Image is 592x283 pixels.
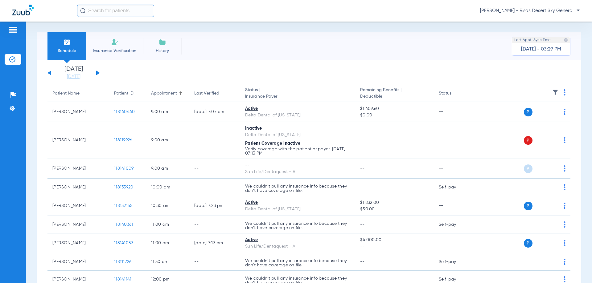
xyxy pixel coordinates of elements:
td: [PERSON_NAME] [47,253,109,271]
td: 9:00 AM [146,159,189,179]
div: Active [245,200,350,206]
td: [PERSON_NAME] [47,122,109,159]
td: 9:00 AM [146,122,189,159]
div: Last Verified [194,90,235,97]
span: 118141053 [114,241,133,245]
img: group-dot-blue.svg [564,89,565,95]
p: We couldn’t pull any insurance info because they don’t have coverage on file. [245,184,350,193]
div: -- [245,162,350,169]
td: [PERSON_NAME] [47,102,109,122]
td: 11:30 AM [146,253,189,271]
td: 11:00 AM [146,216,189,233]
td: [PERSON_NAME] [47,233,109,253]
img: last sync help info [564,38,568,42]
img: group-dot-blue.svg [564,221,565,228]
span: $1,832.00 [360,200,429,206]
span: P [524,202,532,210]
th: Status | [240,85,355,102]
td: [PERSON_NAME] [47,196,109,216]
span: Schedule [52,48,81,54]
img: group-dot-blue.svg [564,240,565,246]
span: 118140361 [114,222,133,227]
span: Deductible [360,93,429,100]
div: Sun Life/Dentaquest - AI [245,169,350,175]
img: group-dot-blue.svg [564,137,565,143]
td: Self-pay [434,253,475,271]
td: -- [434,102,475,122]
span: -- [360,243,429,250]
span: -- [360,260,365,264]
span: -- [360,222,365,227]
img: group-dot-blue.svg [564,184,565,190]
td: 10:30 AM [146,196,189,216]
td: [PERSON_NAME] [47,179,109,196]
div: Active [245,106,350,112]
td: -- [434,233,475,253]
img: filter.svg [552,89,558,95]
span: -- [360,166,365,171]
span: $0.00 [360,112,429,119]
img: hamburger-icon [8,26,18,34]
span: -- [360,185,365,189]
div: Delta Dental of [US_STATE] [245,112,350,119]
td: [DATE] 7:23 PM [189,196,240,216]
span: P [524,108,532,116]
span: $50.00 [360,206,429,212]
td: -- [434,196,475,216]
div: Last Verified [194,90,219,97]
div: Appointment [151,90,184,97]
td: -- [189,216,240,233]
span: -- [360,138,365,142]
div: Sun Life/Dentaquest - AI [245,243,350,250]
span: Insurance Verification [91,48,138,54]
td: -- [434,122,475,159]
span: [DATE] - 03:29 PM [521,46,561,52]
img: History [159,38,166,46]
td: Self-pay [434,216,475,233]
span: 118140440 [114,110,135,114]
span: P [524,239,532,248]
span: Patient Coverage Inactive [245,141,300,146]
span: -- [360,277,365,281]
span: P [524,136,532,145]
img: Manual Insurance Verification [111,38,118,46]
img: Search Icon [80,8,86,14]
td: 10:00 AM [146,179,189,196]
input: Search for patients [77,5,154,17]
td: [PERSON_NAME] [47,216,109,233]
div: Patient ID [114,90,141,97]
span: History [148,48,177,54]
span: P [524,164,532,173]
span: $1,409.60 [360,106,429,112]
span: 118141009 [114,166,134,171]
span: 118119926 [114,138,132,142]
span: $4,000.00 [360,237,429,243]
td: -- [189,159,240,179]
div: Delta Dental of [US_STATE] [245,132,350,138]
td: Self-pay [434,179,475,196]
span: 118141141 [114,277,131,281]
td: [DATE] 7:13 PM [189,233,240,253]
td: -- [189,122,240,159]
p: We couldn’t pull any insurance info because they don’t have coverage on file. [245,259,350,267]
div: Appointment [151,90,177,97]
img: group-dot-blue.svg [564,165,565,172]
div: Inactive [245,125,350,132]
td: [PERSON_NAME] [47,159,109,179]
td: -- [434,159,475,179]
span: Insurance Payer [245,93,350,100]
th: Status [434,85,475,102]
div: Patient ID [114,90,134,97]
div: Active [245,237,350,243]
span: [PERSON_NAME] - Risas Desert Sky General [480,8,580,14]
li: [DATE] [55,66,92,80]
img: group-dot-blue.svg [564,203,565,209]
span: 118111726 [114,260,131,264]
a: [DATE] [55,74,92,80]
img: group-dot-blue.svg [564,259,565,265]
th: Remaining Benefits | [355,85,434,102]
p: Verify coverage with the patient or payer. [DATE] 07:13 PM. [245,147,350,156]
div: Patient Name [52,90,104,97]
td: 11:00 AM [146,233,189,253]
img: group-dot-blue.svg [564,109,565,115]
